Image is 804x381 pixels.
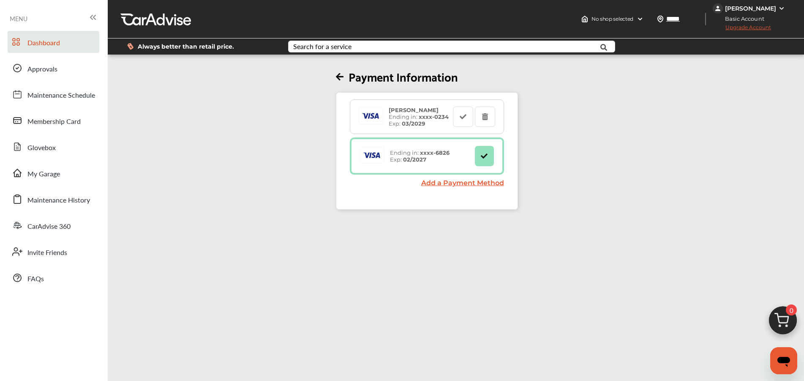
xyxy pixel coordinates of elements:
[713,24,771,35] span: Upgrade Account
[386,149,454,163] div: Ending in: Exp:
[389,107,439,113] strong: [PERSON_NAME]
[8,214,99,236] a: CarAdvise 360
[127,43,134,50] img: dollor_label_vector.a70140d1.svg
[713,3,723,14] img: jVpblrzwTbfkPYzPPzSLxeg0AAAAASUVORK5CYII=
[8,110,99,132] a: Membership Card
[705,13,706,25] img: header-divider.bc55588e.svg
[27,169,60,180] span: My Garage
[8,162,99,184] a: My Garage
[581,16,588,22] img: header-home-logo.8d720a4f.svg
[27,247,67,258] span: Invite Friends
[8,241,99,263] a: Invite Friends
[8,31,99,53] a: Dashboard
[725,5,776,12] div: [PERSON_NAME]
[27,64,57,75] span: Approvals
[10,15,27,22] span: MENU
[8,188,99,210] a: Maintenance History
[421,179,504,187] a: Add a Payment Method
[138,44,234,49] span: Always better than retail price.
[8,57,99,79] a: Approvals
[403,156,426,163] strong: 02/2027
[763,302,803,343] img: cart_icon.3d0951e8.svg
[27,221,71,232] span: CarAdvise 360
[657,16,664,22] img: location_vector.a44bc228.svg
[8,267,99,289] a: FAQs
[27,143,56,153] span: Glovebox
[714,14,771,23] span: Basic Account
[336,69,518,84] h2: Payment Information
[591,16,633,22] span: No shop selected
[27,116,81,127] span: Membership Card
[27,195,90,206] span: Maintenance History
[293,43,352,50] div: Search for a service
[637,16,643,22] img: header-down-arrow.9dd2ce7d.svg
[8,83,99,105] a: Maintenance Schedule
[27,90,95,101] span: Maintenance Schedule
[419,113,449,120] strong: xxxx- 0234
[27,38,60,49] span: Dashboard
[786,304,797,315] span: 0
[27,274,44,285] span: FAQs
[420,149,450,156] strong: xxxx- 6826
[8,136,99,158] a: Glovebox
[402,120,425,127] strong: 03/2029
[770,347,797,374] iframe: Button to launch messaging window
[384,107,453,127] div: Ending in: Exp:
[778,5,785,12] img: WGsFRI8htEPBVLJbROoPRyZpYNWhNONpIPPETTm6eUC0GeLEiAAAAAElFTkSuQmCC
